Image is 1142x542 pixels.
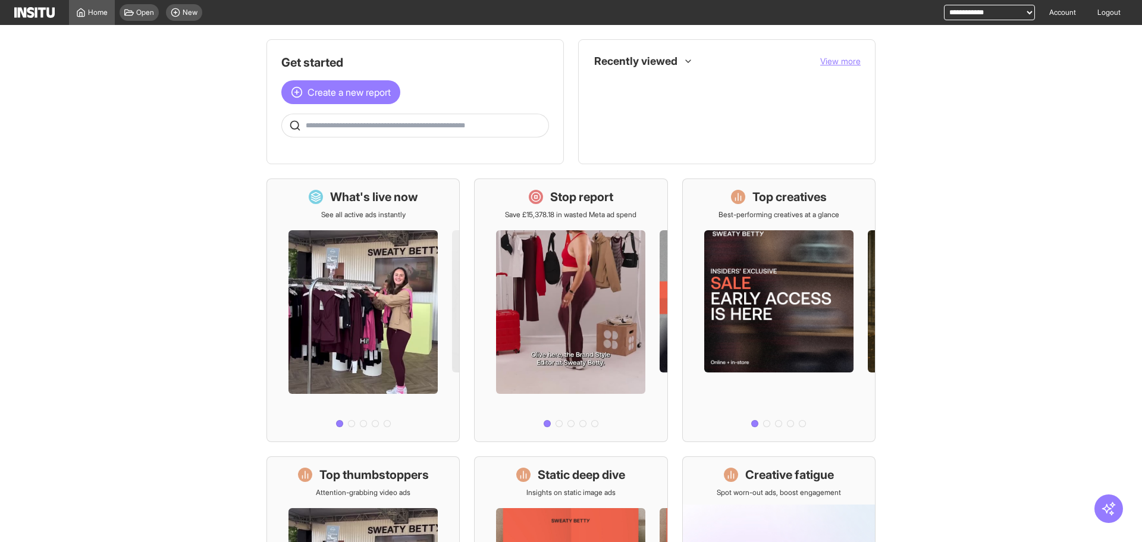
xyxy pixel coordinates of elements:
span: Home [88,8,108,17]
a: Stop reportSave £15,378.18 in wasted Meta ad spend [474,178,667,442]
h1: Top creatives [752,189,827,205]
h1: Get started [281,54,549,71]
span: New [183,8,197,17]
p: Best-performing creatives at a glance [719,210,839,220]
p: Insights on static image ads [526,488,616,497]
h1: Stop report [550,189,613,205]
span: Open [136,8,154,17]
button: Create a new report [281,80,400,104]
p: Attention-grabbing video ads [316,488,410,497]
span: Create a new report [308,85,391,99]
a: What's live nowSee all active ads instantly [266,178,460,442]
h1: Static deep dive [538,466,625,483]
button: View more [820,55,861,67]
span: View more [820,56,861,66]
h1: Top thumbstoppers [319,466,429,483]
a: Top creativesBest-performing creatives at a glance [682,178,876,442]
p: See all active ads instantly [321,210,406,220]
h1: What's live now [330,189,418,205]
p: Save £15,378.18 in wasted Meta ad spend [505,210,636,220]
img: Logo [14,7,55,18]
